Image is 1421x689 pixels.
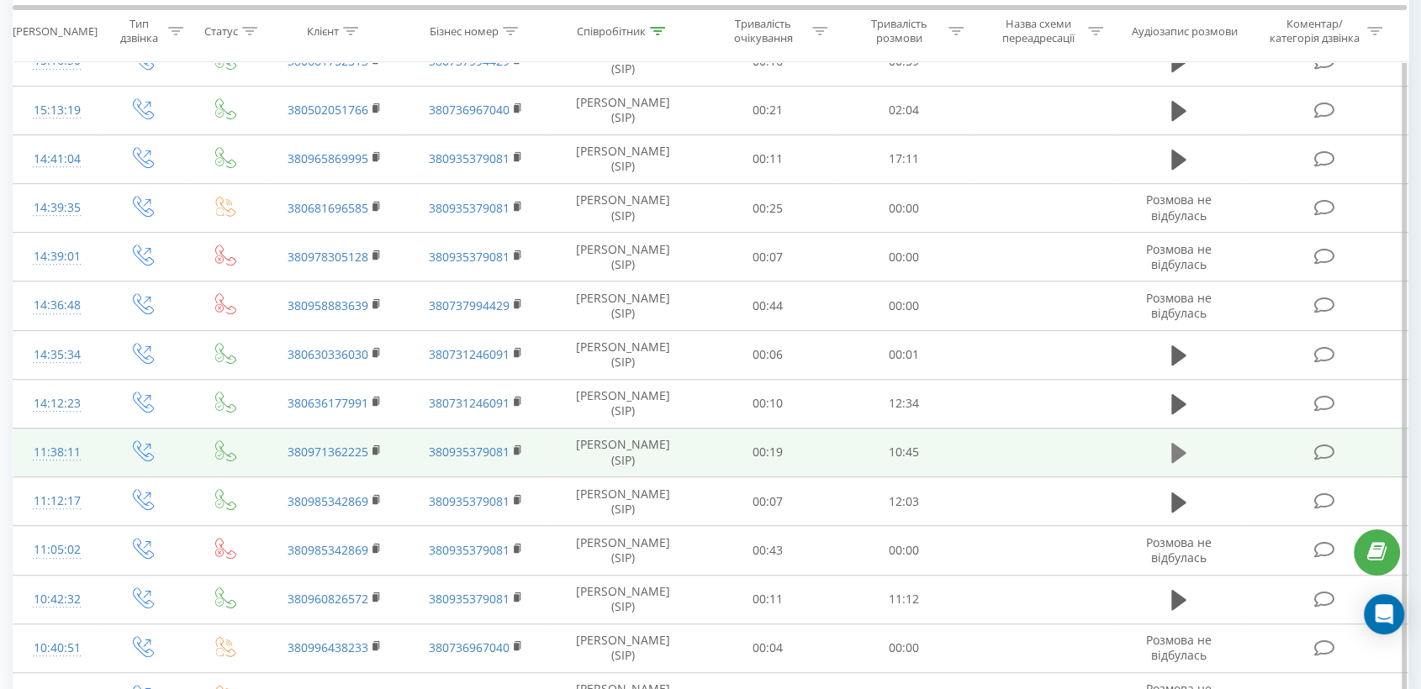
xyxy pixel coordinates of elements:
div: 11:05:02 [30,534,83,566]
td: [PERSON_NAME] (SIP) [547,134,699,183]
a: 380985342869 [288,493,368,509]
td: 00:06 [700,330,836,379]
div: Тип дзвінка [115,18,164,46]
div: Статус [204,24,238,39]
td: 00:07 [700,477,836,526]
a: 380935379081 [429,150,510,166]
td: 00:11 [700,134,836,183]
div: 10:42:32 [30,583,83,616]
td: [PERSON_NAME] (SIP) [547,281,699,330]
a: 380996438233 [288,639,368,655]
div: Open Intercom Messenger [1364,594,1404,634]
td: 00:07 [700,233,836,281]
td: [PERSON_NAME] (SIP) [547,330,699,379]
span: Розмова не відбулась [1146,192,1212,223]
td: 00:21 [700,86,836,134]
div: 14:39:35 [30,192,83,224]
a: 380731246091 [429,346,510,362]
a: 380731246091 [429,395,510,411]
a: 380935379081 [429,493,510,509]
a: 380630336030 [288,346,368,362]
td: 12:03 [836,477,972,526]
div: Аудіозапис розмови [1132,24,1238,39]
a: 380736967040 [429,102,510,118]
a: 380502051766 [288,102,368,118]
td: [PERSON_NAME] (SIP) [547,233,699,281]
a: 380935379081 [429,444,510,460]
span: Розмова не відбулась [1146,241,1212,272]
td: 00:00 [836,526,972,575]
div: Клієнт [307,24,339,39]
span: Розмова не відбулась [1146,632,1212,663]
a: 380960826572 [288,591,368,607]
a: 380985342869 [288,542,368,558]
td: 00:00 [836,281,972,330]
div: 11:12:17 [30,485,83,518]
td: 00:19 [700,428,836,476]
span: Розмова не відбулась [1146,534,1212,565]
div: Бізнес номер [430,24,499,39]
td: 00:11 [700,575,836,623]
a: 380681696585 [288,200,368,216]
div: Тривалість очікування [718,18,808,46]
a: 380935379081 [429,249,510,265]
div: Співробітник [577,24,646,39]
div: 14:12:23 [30,387,83,420]
div: Назва схеми переадресації [994,18,1084,46]
div: 14:36:48 [30,289,83,322]
td: 00:00 [836,184,972,233]
td: 00:10 [700,379,836,428]
td: 00:44 [700,281,836,330]
td: [PERSON_NAME] (SIP) [547,379,699,428]
div: 10:40:51 [30,632,83,665]
td: 00:00 [836,623,972,672]
div: 14:35:34 [30,339,83,371]
a: 380935379081 [429,591,510,607]
td: 00:04 [700,623,836,672]
div: Коментар/категорія дзвінка [1265,18,1363,46]
td: 12:34 [836,379,972,428]
a: 380661752513 [288,53,368,69]
a: 380737994429 [429,297,510,313]
a: 380935379081 [429,200,510,216]
div: 14:39:01 [30,240,83,273]
td: 00:01 [836,330,972,379]
td: 02:04 [836,86,972,134]
a: 380965869995 [288,150,368,166]
td: [PERSON_NAME] (SIP) [547,477,699,526]
td: [PERSON_NAME] (SIP) [547,86,699,134]
a: 380958883639 [288,297,368,313]
div: 11:38:11 [30,436,83,469]
td: 11:12 [836,575,972,623]
div: [PERSON_NAME] [13,24,98,39]
div: 14:41:04 [30,143,83,176]
a: 380935379081 [429,542,510,558]
td: [PERSON_NAME] (SIP) [547,184,699,233]
a: 380736967040 [429,639,510,655]
td: 10:45 [836,428,972,476]
div: 15:13:19 [30,94,83,127]
td: [PERSON_NAME] (SIP) [547,623,699,672]
td: 00:25 [700,184,836,233]
span: Розмова не відбулась [1146,290,1212,321]
td: [PERSON_NAME] (SIP) [547,526,699,575]
td: [PERSON_NAME] (SIP) [547,428,699,476]
td: 00:43 [700,526,836,575]
a: 380636177991 [288,395,368,411]
div: Тривалість розмови [854,18,944,46]
td: 00:00 [836,233,972,281]
a: 380978305128 [288,249,368,265]
a: 380971362225 [288,444,368,460]
td: 17:11 [836,134,972,183]
td: [PERSON_NAME] (SIP) [547,575,699,623]
a: 380737994429 [429,53,510,69]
